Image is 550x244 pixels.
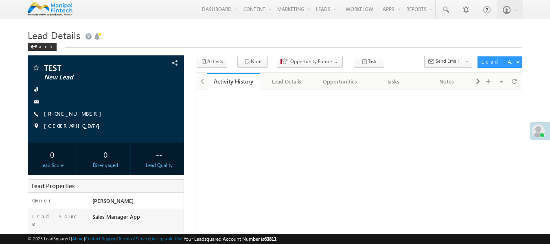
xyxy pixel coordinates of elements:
a: Notes [420,73,473,90]
a: Lead Details [260,73,313,90]
div: Back [28,43,57,51]
div: Lead Score [30,162,75,169]
button: Task [354,56,384,68]
span: Lead Properties [31,182,75,190]
a: Activity History [207,73,260,90]
div: Lead Actions [481,58,516,65]
a: About [72,236,84,241]
span: Your Leadsquared Account Number is [184,236,276,242]
span: [GEOGRAPHIC_DATA] [44,122,104,130]
span: TEST [44,64,140,72]
span: © 2025 LeadSquared | | | | | [28,235,276,243]
a: Contact Support [85,236,117,241]
span: 63811 [264,236,276,242]
a: Opportunities [313,73,367,90]
div: -- [136,147,182,162]
button: Note [237,56,268,68]
div: 0 [83,147,128,162]
div: Tasks [373,77,413,86]
div: Lead Quality [136,162,182,169]
button: Send Email [424,56,462,68]
div: Disengaged [83,162,128,169]
a: Terms of Service [118,236,150,241]
span: Opportunity Form - Stage & Status [290,58,339,65]
span: [PHONE_NUMBER] [44,110,105,118]
img: Custom Logo [28,2,73,16]
div: 0 [30,147,75,162]
label: Lead Source [32,213,85,227]
div: Lead Details [267,77,306,86]
div: Activity History [213,77,254,85]
div: Opportunities [320,77,359,86]
span: Send Email [436,57,459,65]
label: Owner [32,197,51,204]
span: New Lead [44,73,140,81]
div: Notes [427,77,466,86]
button: Lead Actions [478,56,522,68]
a: Acceptable Use [151,236,182,241]
button: Opportunity Form - Stage & Status [277,56,343,68]
span: Lead Details [28,29,80,42]
a: Tasks [367,73,420,90]
span: [PERSON_NAME] [92,197,134,204]
button: Activity [197,56,227,68]
div: Sales Manager App [90,213,184,224]
a: Back [28,42,61,49]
